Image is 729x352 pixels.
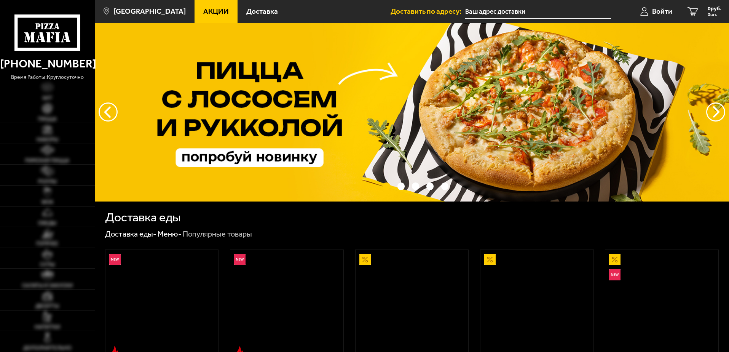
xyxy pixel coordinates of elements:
[99,102,118,122] button: следующий
[38,221,56,226] span: Обеды
[105,211,181,224] h1: Доставка еды
[246,8,278,15] span: Доставка
[35,304,59,309] span: Десерты
[42,96,53,101] span: Хит
[609,254,621,265] img: Акционный
[36,241,58,246] span: Горячее
[38,117,57,122] span: Пицца
[652,8,672,15] span: Войти
[484,254,496,265] img: Акционный
[609,269,621,280] img: Новинка
[35,325,60,330] span: Напитки
[109,254,121,265] img: Новинка
[708,6,721,11] span: 0 руб.
[203,8,229,15] span: Акции
[38,179,57,184] span: Роллы
[708,12,721,17] span: 0 шт.
[234,254,246,265] img: Новинка
[23,346,72,351] span: Дополнительно
[158,229,182,238] a: Меню-
[391,8,465,15] span: Доставить по адресу:
[40,262,55,267] span: Супы
[441,182,448,190] button: точки переключения
[22,283,73,288] span: Салаты и закуски
[383,182,390,190] button: точки переключения
[426,182,434,190] button: точки переключения
[706,102,725,122] button: предыдущий
[397,182,405,190] button: точки переключения
[183,229,252,239] div: Популярные товары
[359,254,371,265] img: Акционный
[412,182,419,190] button: точки переключения
[41,200,53,205] span: WOK
[25,158,69,163] span: Римская пицца
[105,229,156,238] a: Доставка еды-
[113,8,186,15] span: [GEOGRAPHIC_DATA]
[465,5,611,19] input: Ваш адрес доставки
[37,137,58,142] span: Наборы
